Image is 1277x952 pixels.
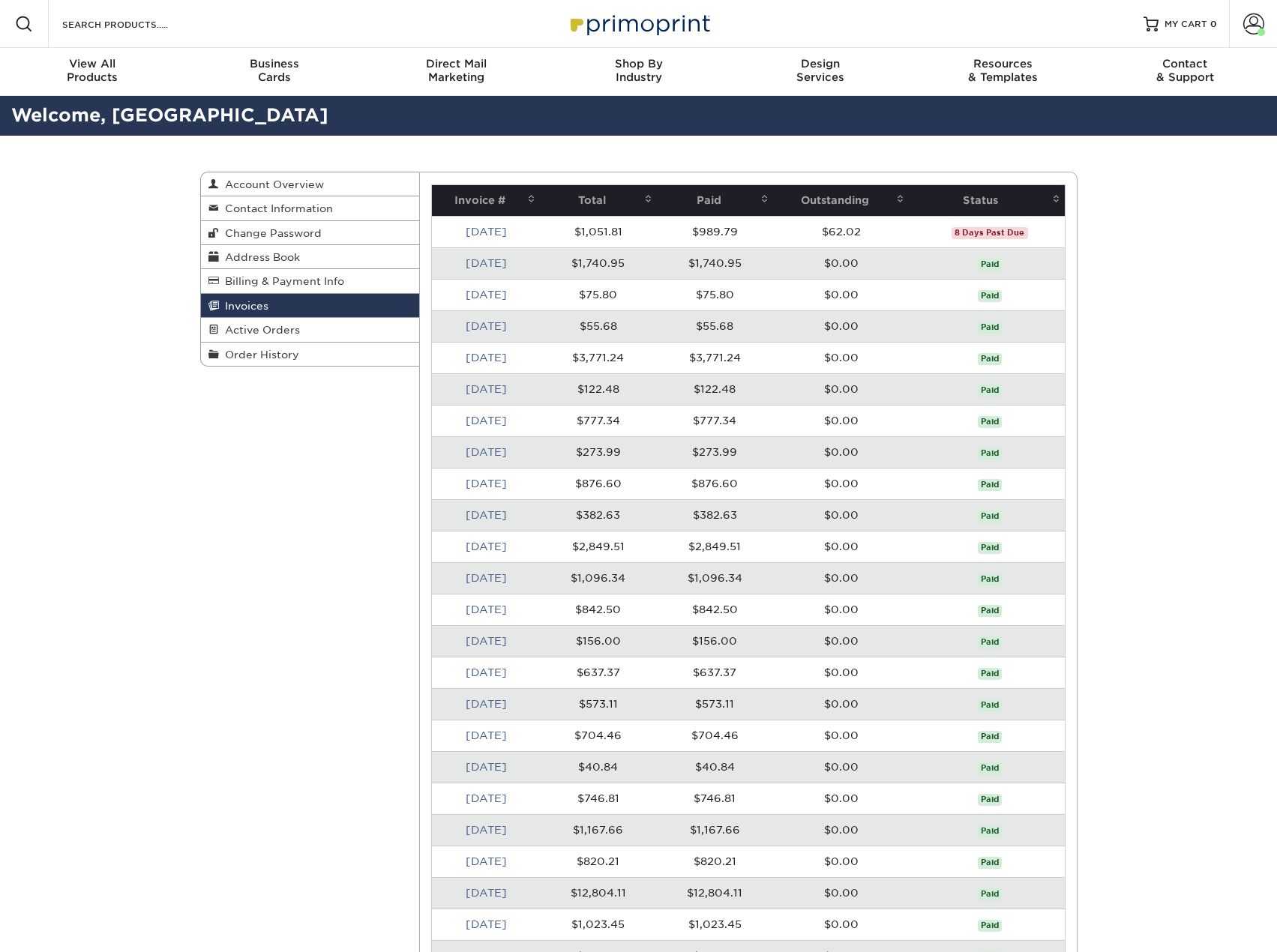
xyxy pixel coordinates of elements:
[1,57,184,70] span: View All
[540,531,656,562] td: $2,849.51
[466,352,507,364] a: [DATE]
[978,479,1002,491] span: Paid
[657,247,773,279] td: $1,740.95
[773,846,909,877] td: $0.00
[466,383,507,395] a: [DATE]
[773,688,909,720] td: $0.00
[978,636,1002,648] span: Paid
[219,349,299,361] span: Order History
[978,573,1002,585] span: Paid
[466,477,507,489] a: [DATE]
[183,48,365,96] a: BusinessCards
[773,909,909,940] td: $0.00
[978,290,1002,302] span: Paid
[657,342,773,373] td: $3,771.24
[773,814,909,846] td: $0.00
[773,468,909,499] td: $0.00
[773,436,909,468] td: $0.00
[978,857,1002,869] span: Paid
[657,625,773,657] td: $156.00
[540,657,656,688] td: $637.37
[657,185,773,216] th: Paid
[540,468,656,499] td: $876.60
[978,542,1002,554] span: Paid
[466,792,507,804] a: [DATE]
[365,57,547,84] div: Marketing
[657,594,773,625] td: $842.50
[201,172,420,196] a: Account Overview
[540,909,656,940] td: $1,023.45
[540,499,656,531] td: $382.63
[730,57,912,84] div: Services
[466,257,507,269] a: [DATE]
[201,343,420,366] a: Order History
[978,762,1002,774] span: Paid
[547,48,730,96] a: Shop ByIndustry
[201,196,420,220] a: Contact Information
[540,783,656,814] td: $746.81
[773,405,909,436] td: $0.00
[540,310,656,342] td: $55.68
[773,657,909,688] td: $0.00
[547,57,730,84] div: Industry
[219,227,322,239] span: Change Password
[773,751,909,783] td: $0.00
[773,594,909,625] td: $0.00
[978,353,1002,365] span: Paid
[219,251,300,263] span: Address Book
[1210,19,1217,29] span: 0
[978,259,1002,271] span: Paid
[201,294,420,318] a: Invoices
[466,289,507,301] a: [DATE]
[1094,57,1276,84] div: & Support
[466,446,507,458] a: [DATE]
[219,324,300,336] span: Active Orders
[540,216,656,247] td: $1,051.81
[657,531,773,562] td: $2,849.51
[909,185,1064,216] th: Status
[219,275,344,287] span: Billing & Payment Info
[1094,57,1276,70] span: Contact
[201,245,420,269] a: Address Book
[466,887,507,899] a: [DATE]
[773,247,909,279] td: $0.00
[466,761,507,773] a: [DATE]
[547,57,730,70] span: Shop By
[564,7,714,40] img: Primoprint
[540,279,656,310] td: $75.80
[773,216,909,247] td: $62.02
[540,594,656,625] td: $842.50
[657,468,773,499] td: $876.60
[773,783,909,814] td: $0.00
[657,877,773,909] td: $12,804.11
[183,57,365,70] span: Business
[201,221,420,245] a: Change Password
[466,635,507,647] a: [DATE]
[432,185,540,216] th: Invoice #
[219,178,324,190] span: Account Overview
[773,310,909,342] td: $0.00
[540,720,656,751] td: $704.46
[466,509,507,521] a: [DATE]
[219,300,268,312] span: Invoices
[952,227,1027,239] span: 8 Days Past Due
[912,57,1094,70] span: Resources
[657,436,773,468] td: $273.99
[466,918,507,930] a: [DATE]
[466,540,507,552] a: [DATE]
[657,909,773,940] td: $1,023.45
[466,824,507,836] a: [DATE]
[978,322,1002,334] span: Paid
[657,562,773,594] td: $1,096.34
[540,436,656,468] td: $273.99
[978,605,1002,617] span: Paid
[540,342,656,373] td: $3,771.24
[540,846,656,877] td: $820.21
[978,825,1002,837] span: Paid
[466,226,507,238] a: [DATE]
[540,405,656,436] td: $777.34
[657,216,773,247] td: $989.79
[1165,18,1207,31] span: MY CART
[657,657,773,688] td: $637.37
[540,185,656,216] th: Total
